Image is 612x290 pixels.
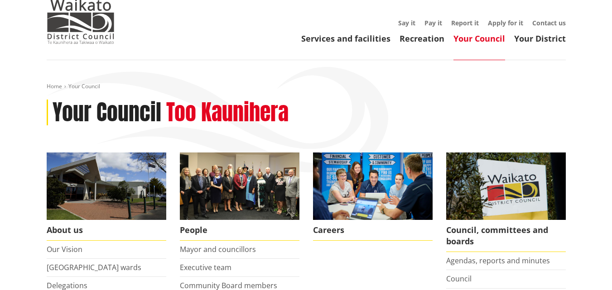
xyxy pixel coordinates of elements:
a: [GEOGRAPHIC_DATA] wards [47,262,141,272]
a: Recreation [400,33,444,44]
a: Your Council [453,33,505,44]
a: Contact us [532,19,566,27]
a: Say it [398,19,415,27]
a: Apply for it [488,19,523,27]
span: Council, committees and boards [446,220,566,252]
a: Your District [514,33,566,44]
img: 2022 Council [180,152,299,220]
a: Careers [313,152,433,241]
span: Careers [313,220,433,241]
a: WDC Building 0015 About us [47,152,166,241]
iframe: Messenger Launcher [570,252,603,285]
h1: Your Council [53,100,161,126]
span: About us [47,220,166,241]
img: WDC Building 0015 [47,152,166,220]
nav: breadcrumb [47,83,566,90]
h2: Too Kaunihera [166,100,289,126]
a: Home [47,82,62,90]
a: Mayor and councillors [180,244,256,254]
a: Report it [451,19,479,27]
a: Council [446,274,472,284]
span: People [180,220,299,241]
img: Office staff in meeting - Career page [313,152,433,220]
a: Our Vision [47,244,82,254]
a: Agendas, reports and minutes [446,256,550,266]
a: Services and facilities [301,33,390,44]
a: Executive team [180,262,231,272]
a: Pay it [424,19,442,27]
img: Waikato-District-Council-sign [446,152,566,220]
a: 2022 Council People [180,152,299,241]
span: Your Council [68,82,100,90]
a: Waikato-District-Council-sign Council, committees and boards [446,152,566,252]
